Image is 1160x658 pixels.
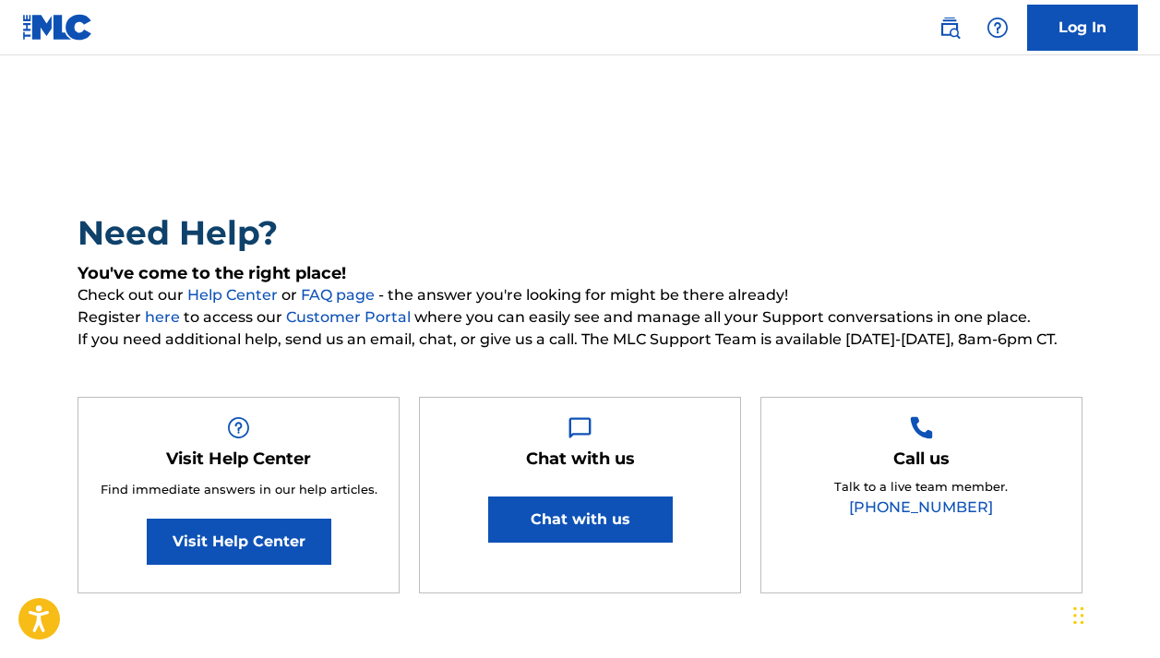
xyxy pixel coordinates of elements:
[78,306,1082,329] span: Register to access our where you can easily see and manage all your Support conversations in one ...
[1027,5,1138,51] a: Log In
[488,496,673,543] button: Chat with us
[78,284,1082,306] span: Check out our or - the answer you're looking for might be there already!
[187,286,281,304] a: Help Center
[931,9,968,46] a: Public Search
[286,308,414,326] a: Customer Portal
[145,308,184,326] a: here
[101,482,377,496] span: Find immediate answers in our help articles.
[987,17,1009,39] img: help
[78,329,1082,351] span: If you need additional help, send us an email, chat, or give us a call. The MLC Support Team is a...
[526,449,635,470] h5: Chat with us
[22,14,93,41] img: MLC Logo
[1068,569,1160,658] iframe: Chat Widget
[78,263,1082,284] h5: You've come to the right place!
[834,478,1008,496] p: Talk to a live team member.
[227,416,250,439] img: Help Box Image
[147,519,331,565] a: Visit Help Center
[849,498,993,516] a: [PHONE_NUMBER]
[78,212,1082,254] h2: Need Help?
[910,416,933,439] img: Help Box Image
[979,9,1016,46] div: Help
[939,17,961,39] img: search
[568,416,592,439] img: Help Box Image
[301,286,378,304] a: FAQ page
[166,449,311,470] h5: Visit Help Center
[1073,588,1084,643] div: Drag
[893,449,950,470] h5: Call us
